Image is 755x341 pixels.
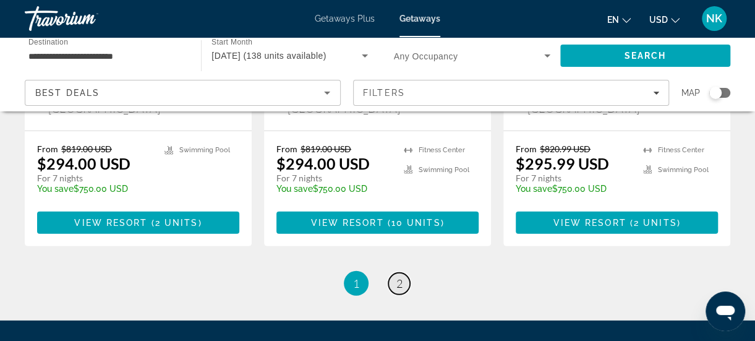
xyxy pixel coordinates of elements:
[35,88,100,98] span: Best Deals
[419,146,465,154] span: Fitness Center
[37,212,239,234] button: View Resort(2 units)
[211,38,252,46] span: Start Month
[706,291,745,331] iframe: Button to launch messaging window
[315,14,375,24] a: Getaways Plus
[607,15,619,25] span: en
[211,51,326,61] span: [DATE] (138 units available)
[658,146,704,154] span: Fitness Center
[399,14,440,24] a: Getaways
[37,184,152,194] p: $750.00 USD
[391,218,441,228] span: 10 units
[353,277,359,290] span: 1
[560,45,730,67] button: Search
[607,11,631,28] button: Change language
[276,144,297,154] span: From
[37,144,58,154] span: From
[276,184,313,194] span: You save
[28,38,68,46] span: Destination
[276,212,479,234] button: View Resort(10 units)
[649,11,680,28] button: Change currency
[25,271,730,296] nav: Pagination
[74,218,147,228] span: View Resort
[61,144,112,154] span: $819.00 USD
[553,218,626,228] span: View Resort
[626,218,681,228] span: ( )
[363,88,405,98] span: Filters
[706,12,722,25] span: NK
[649,15,668,25] span: USD
[179,146,230,154] span: Swimming Pool
[37,154,130,173] p: $294.00 USD
[634,218,677,228] span: 2 units
[516,184,552,194] span: You save
[148,218,202,228] span: ( )
[310,218,383,228] span: View Resort
[396,277,403,290] span: 2
[516,212,718,234] button: View Resort(2 units)
[540,144,591,154] span: $820.99 USD
[419,166,469,174] span: Swimming Pool
[276,173,391,184] p: For 7 nights
[28,49,185,64] input: Select destination
[25,2,148,35] a: Travorium
[625,51,667,61] span: Search
[37,173,152,184] p: For 7 nights
[658,166,709,174] span: Swimming Pool
[383,218,444,228] span: ( )
[37,184,74,194] span: You save
[276,154,370,173] p: $294.00 USD
[516,144,537,154] span: From
[394,51,458,61] span: Any Occupancy
[301,144,351,154] span: $819.00 USD
[35,85,330,100] mat-select: Sort by
[516,154,609,173] p: $295.99 USD
[681,84,700,101] span: Map
[516,173,631,184] p: For 7 nights
[353,80,669,106] button: Filters
[698,6,730,32] button: User Menu
[155,218,198,228] span: 2 units
[516,184,631,194] p: $750.00 USD
[276,184,391,194] p: $750.00 USD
